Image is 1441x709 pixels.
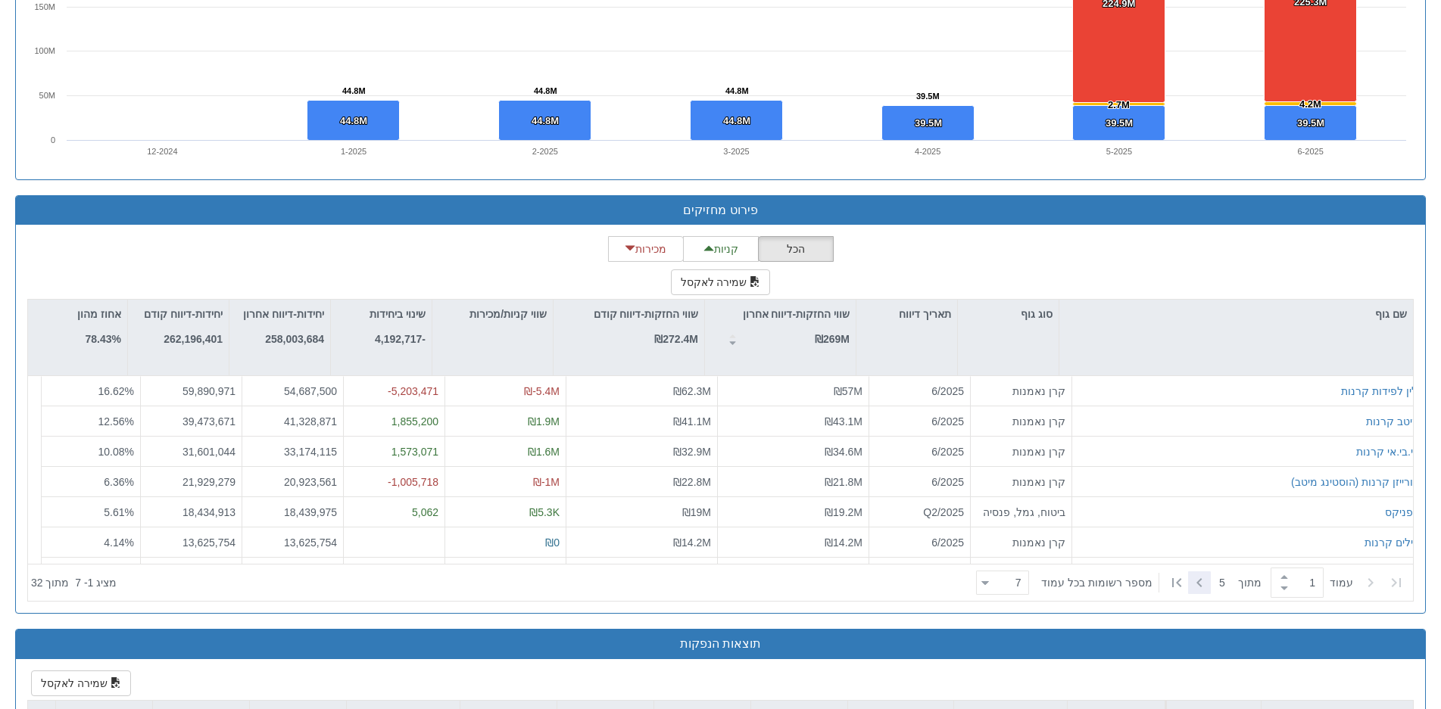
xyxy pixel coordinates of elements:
div: 31,601,044 [147,444,235,459]
h3: פירוט מחזיקים [27,204,1414,217]
tspan: 4.2M [1299,98,1321,110]
div: ‏ מתוך [970,566,1410,599]
div: קרן נאמנות [977,384,1065,399]
div: 41,328,871 [248,414,337,429]
div: קרן נאמנות [977,535,1065,550]
p: שווי החזקות-דיווח אחרון [743,306,850,322]
div: קרן נאמנות [977,414,1065,429]
button: שמירה לאקסל [31,670,131,696]
div: 5.61 % [48,505,134,520]
span: ₪22.8M [673,476,711,488]
span: 5 [1219,575,1238,590]
span: ₪62.3M [673,385,711,397]
tspan: 39.5M [915,117,942,129]
div: -5,203,471 [350,384,438,399]
div: תאריך דיווח [856,300,957,328]
text: 4-2025 [915,147,940,156]
span: ₪34.6M [825,446,862,458]
div: 12.56 % [48,414,134,429]
strong: 262,196,401 [164,333,223,345]
div: 59,890,971 [147,384,235,399]
text: 6-2025 [1298,147,1324,156]
div: 6.36 % [48,474,134,490]
span: ₪21.8M [825,476,862,488]
text: 150M [34,2,55,11]
div: 6/2025 [875,535,964,550]
p: יחידות-דיווח אחרון [243,306,324,322]
tspan: 44.8M [340,115,367,126]
div: קרן נאמנות [977,444,1065,459]
button: ילין לפידות קרנות [1341,384,1420,399]
text: 100M [34,46,55,55]
tspan: 44.8M [725,86,749,95]
tspan: 44.8M [723,115,750,126]
div: 18,434,913 [147,505,235,520]
span: ₪19M [682,506,711,518]
tspan: 44.8M [532,115,559,126]
strong: -4,192,717 [375,333,426,345]
span: ₪-1M [533,476,560,488]
strong: 258,003,684 [265,333,324,345]
span: ₪43.1M [825,415,862,428]
div: Q2/2025 [875,505,964,520]
div: 6/2025 [875,474,964,490]
tspan: 44.8M [534,86,557,95]
text: 2-2025 [532,147,558,156]
tspan: 39.5M [916,92,940,101]
span: ₪-5.4M [524,385,560,397]
tspan: 39.5M [1106,117,1133,129]
div: 6/2025 [875,384,964,399]
text: 1-2025 [341,147,366,156]
button: אי.בי.אי קרנות [1356,444,1420,459]
div: ביטוח, גמל, פנסיה [977,505,1065,520]
div: שווי קניות/מכירות [432,300,553,328]
text: 12-2024 [147,147,177,156]
div: שם גוף [1059,300,1413,328]
div: 1,573,071 [350,444,438,459]
strong: ₪269M [815,333,850,345]
span: ₪0 [545,536,560,549]
div: -1,005,718 [350,474,438,490]
span: ₪32.9M [673,446,711,458]
span: ₪1.9M [528,415,560,428]
tspan: 2.7M [1108,99,1130,110]
span: ₪1.6M [528,446,560,458]
span: ₪5.3K [529,506,560,518]
span: ₪14.2M [825,536,862,549]
div: 20,923,561 [248,474,337,490]
span: ₪14.2M [673,536,711,549]
button: הפניקס [1385,505,1420,520]
div: ‏מציג 1 - 7 ‏ מתוך 32 [31,566,117,599]
div: 16.62 % [48,384,134,399]
p: שינוי ביחידות [370,306,426,322]
div: 13,625,754 [147,535,235,550]
button: שמירה לאקסל [671,269,771,295]
button: מיטב קרנות [1366,414,1420,429]
div: 21,929,279 [147,474,235,490]
button: הורייזן קרנות (הוסטינג מיטב) [1291,474,1420,490]
span: ₪41.1M [673,415,711,428]
strong: 78.43% [86,333,121,345]
text: 5-2025 [1106,147,1132,156]
button: אילים קרנות [1365,535,1420,550]
span: ₪57M [834,385,862,397]
strong: ₪272.4M [654,333,698,345]
span: ₪19.2M [825,506,862,518]
button: קניות [683,236,759,262]
div: 13,625,754 [248,535,337,550]
div: 1,855,200 [350,414,438,429]
tspan: 44.8M [342,86,366,95]
button: הכל [758,236,834,262]
span: ‏עמוד [1330,575,1353,590]
div: 54,687,500 [248,384,337,399]
div: 33,174,115 [248,444,337,459]
text: 50M [39,91,55,100]
div: 6/2025 [875,414,964,429]
div: 5,062 [350,505,438,520]
div: סוג גוף [958,300,1059,328]
div: 10.08 % [48,444,134,459]
div: 39,473,671 [147,414,235,429]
